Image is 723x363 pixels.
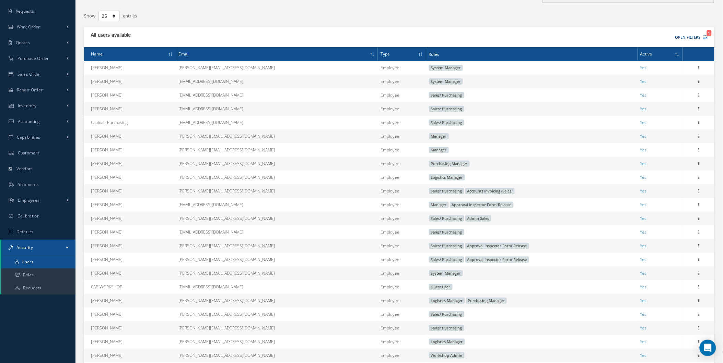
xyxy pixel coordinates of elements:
td: [PERSON_NAME] [84,61,176,75]
a: Requests [1,281,75,295]
td: [PERSON_NAME] [84,239,176,253]
td: [PERSON_NAME][EMAIL_ADDRESS][DOMAIN_NAME] [176,184,378,198]
span: Manager [429,133,449,139]
td: Employee [378,184,426,198]
span: Approval Inspector Form Release [450,202,514,208]
span: Vendors [16,166,33,172]
td: Employee [378,129,426,143]
td: [PERSON_NAME] [84,212,176,225]
span: Yes [640,311,647,317]
td: Employee [378,294,426,308]
span: Yes [640,147,647,153]
td: Employee [378,88,426,102]
td: [PERSON_NAME] [84,349,176,362]
td: [PERSON_NAME] [84,102,176,116]
td: Employee [378,308,426,321]
label: Show [84,10,95,20]
span: Yes [640,78,647,84]
span: Repair Order [17,87,43,93]
td: [PERSON_NAME] [84,266,176,280]
span: Logistics Manager [429,298,465,304]
td: [PERSON_NAME][EMAIL_ADDRESS][DOMAIN_NAME] [176,253,378,266]
span: Accounts Invoicing (Sales) [465,188,515,194]
td: [PERSON_NAME][EMAIL_ADDRESS][DOMAIN_NAME] [176,129,378,143]
td: [EMAIL_ADDRESS][DOMAIN_NAME] [176,102,378,116]
span: Logistics Manager [429,174,465,180]
td: [PERSON_NAME] [84,198,176,212]
td: Employee [378,266,426,280]
span: Sales/ Purchasing [429,229,464,235]
td: Employee [378,349,426,362]
span: 1 [707,30,712,36]
span: Yes [640,92,647,98]
span: Shipments [18,181,39,187]
span: Customers [18,150,40,156]
td: Employee [378,102,426,116]
td: Employee [378,225,426,239]
span: Purchasing Manager [429,161,470,167]
a: Security [1,240,75,255]
span: Yes [640,202,647,208]
td: [PERSON_NAME] [84,184,176,198]
span: Yes [640,65,647,71]
td: [PERSON_NAME][EMAIL_ADDRESS][DOMAIN_NAME] [176,321,378,335]
span: Sales/ Purchasing [429,188,464,194]
span: Manager [429,202,449,208]
span: Yes [640,256,647,262]
td: [PERSON_NAME][EMAIL_ADDRESS][DOMAIN_NAME] [176,212,378,225]
span: Yes [640,352,647,358]
span: Quotes [16,40,30,46]
td: Employee [378,171,426,184]
td: [PERSON_NAME] [84,225,176,239]
td: [PERSON_NAME][EMAIL_ADDRESS][DOMAIN_NAME] [176,266,378,280]
span: Sales/ Purchasing [429,120,464,126]
td: Employee [378,212,426,225]
span: Yes [640,161,647,166]
span: Yes [640,188,647,194]
span: Sales Order [18,71,41,77]
td: [PERSON_NAME] [84,253,176,266]
span: Yes [640,325,647,331]
button: Open Filters1 [669,32,708,43]
span: Yes [640,229,647,235]
td: Employee [378,143,426,157]
span: Yes [640,120,647,125]
td: [PERSON_NAME] [84,321,176,335]
td: Employee [378,75,426,88]
span: Calibration [18,213,39,219]
td: Employee [378,335,426,349]
td: [PERSON_NAME][EMAIL_ADDRESS][DOMAIN_NAME] [176,171,378,184]
span: Type [381,50,390,57]
span: System Manager [429,270,463,276]
td: [PERSON_NAME][EMAIL_ADDRESS][DOMAIN_NAME] [176,61,378,75]
span: Sales/ Purchasing [429,92,464,98]
div: Open Intercom Messenger [700,340,716,356]
span: Inventory [18,103,37,109]
span: Sales/ Purchasing [429,325,464,331]
span: Active [640,50,652,57]
span: Guest User [429,284,453,290]
td: [PERSON_NAME] [84,157,176,171]
span: Yes [640,106,647,112]
span: Roles [429,51,440,57]
span: Employees [18,197,40,203]
label: entries [123,10,137,20]
td: CAB WORKSHOP [84,280,176,294]
span: Accounting [18,118,40,124]
td: [EMAIL_ADDRESS][DOMAIN_NAME] [176,75,378,88]
span: Admin Sales [465,215,491,222]
span: Sales/ Purchasing [429,215,464,222]
span: Sales/ Purchasing [429,311,464,317]
td: Employee [378,280,426,294]
span: Yes [640,339,647,345]
td: [PERSON_NAME] [84,143,176,157]
span: Yes [640,243,647,249]
td: Employee [378,157,426,171]
span: Sales/ Purchasing [429,256,464,263]
td: [PERSON_NAME] [84,294,176,308]
td: [PERSON_NAME] [84,335,176,349]
a: Roles [1,268,75,281]
span: Email [179,50,190,57]
span: System Manager [429,65,463,71]
td: [PERSON_NAME][EMAIL_ADDRESS][DOMAIN_NAME] [176,157,378,171]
